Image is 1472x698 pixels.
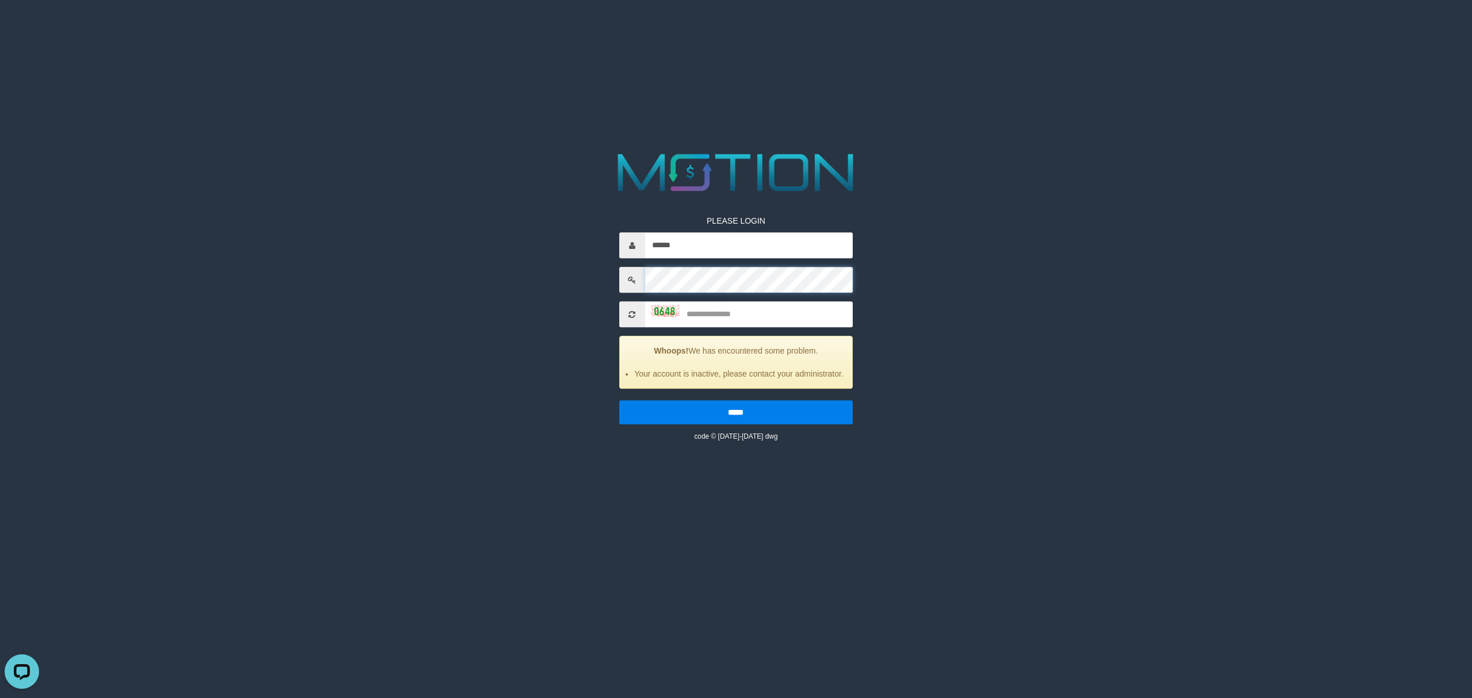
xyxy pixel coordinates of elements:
div: We has encountered some problem. [619,336,853,389]
img: captcha [651,305,680,317]
small: code © [DATE]-[DATE] dwg [694,432,777,440]
strong: Whoops! [654,346,688,355]
button: Open LiveChat chat widget [5,5,39,39]
img: MOTION_logo.png [607,147,865,198]
p: PLEASE LOGIN [619,215,853,227]
li: Your account is inactive, please contact your administrator. [634,368,844,379]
